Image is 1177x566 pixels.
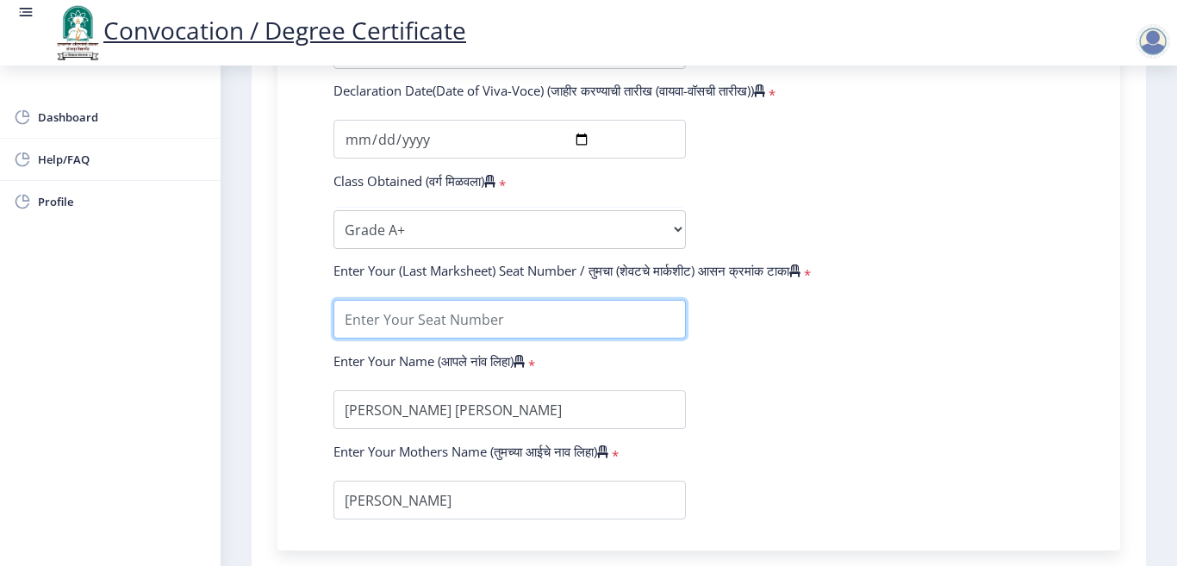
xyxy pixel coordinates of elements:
label: Class Obtained (वर्ग मिळवला) [333,172,495,190]
label: Enter Your Mothers Name (तुमच्या आईचे नाव लिहा) [333,443,608,460]
label: Enter Your (Last Marksheet) Seat Number / तुमचा (शेवटचे मार्कशीट) आसन क्रमांक टाका [333,262,800,279]
label: Declaration Date(Date of Viva-Voce) (जाहीर करण्याची तारीख (वायवा-वॉसची तारीख)) [333,82,765,99]
img: logo [52,3,103,62]
input: Enter Your Name [333,390,686,429]
span: Profile [38,191,207,212]
input: Enter Your Mothers Name [333,481,686,519]
span: Help/FAQ [38,149,207,170]
input: Enter Your Seat Number [333,300,686,339]
span: Dashboard [38,107,207,128]
a: Convocation / Degree Certificate [52,14,466,47]
label: Enter Your Name (आपले नांव लिहा) [333,352,525,370]
input: Select Your Declaration Date [333,120,686,159]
